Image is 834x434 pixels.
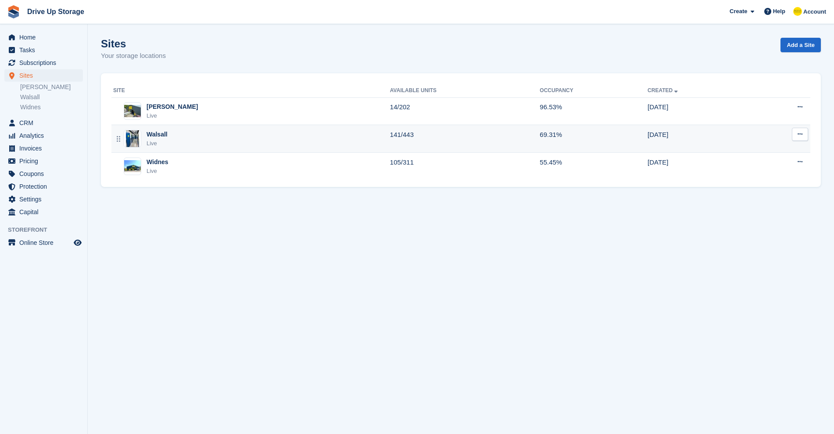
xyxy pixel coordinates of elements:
[390,97,540,125] td: 14/202
[390,125,540,153] td: 141/443
[648,125,751,153] td: [DATE]
[19,155,72,167] span: Pricing
[390,153,540,180] td: 105/311
[101,51,166,61] p: Your storage locations
[4,237,83,249] a: menu
[147,158,168,167] div: Widnes
[4,117,83,129] a: menu
[19,180,72,193] span: Protection
[648,97,751,125] td: [DATE]
[4,142,83,154] a: menu
[19,69,72,82] span: Sites
[19,117,72,129] span: CRM
[4,168,83,180] a: menu
[147,139,168,148] div: Live
[19,193,72,205] span: Settings
[4,206,83,218] a: menu
[540,125,648,153] td: 69.31%
[19,31,72,43] span: Home
[72,237,83,248] a: Preview store
[540,84,648,98] th: Occupancy
[101,38,166,50] h1: Sites
[4,129,83,142] a: menu
[19,129,72,142] span: Analytics
[7,5,20,18] img: stora-icon-8386f47178a22dfd0bd8f6a31ec36ba5ce8667c1dd55bd0f319d3a0aa187defe.svg
[4,57,83,69] a: menu
[19,142,72,154] span: Invoices
[4,69,83,82] a: menu
[540,153,648,180] td: 55.45%
[19,237,72,249] span: Online Store
[648,153,751,180] td: [DATE]
[773,7,785,16] span: Help
[20,93,83,101] a: Walsall
[111,84,390,98] th: Site
[147,167,168,176] div: Live
[730,7,747,16] span: Create
[20,83,83,91] a: [PERSON_NAME]
[20,103,83,111] a: Widnes
[780,38,821,52] a: Add a Site
[4,31,83,43] a: menu
[648,87,680,93] a: Created
[4,44,83,56] a: menu
[4,193,83,205] a: menu
[8,226,87,234] span: Storefront
[540,97,648,125] td: 96.53%
[126,130,139,147] img: Image of Walsall site
[793,7,802,16] img: Crispin Vitoria
[19,206,72,218] span: Capital
[124,160,141,172] img: Image of Widnes site
[19,168,72,180] span: Coupons
[124,105,141,118] img: Image of Stroud site
[147,102,198,111] div: [PERSON_NAME]
[19,44,72,56] span: Tasks
[147,111,198,120] div: Live
[803,7,826,16] span: Account
[4,155,83,167] a: menu
[147,130,168,139] div: Walsall
[19,57,72,69] span: Subscriptions
[24,4,88,19] a: Drive Up Storage
[4,180,83,193] a: menu
[390,84,540,98] th: Available Units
